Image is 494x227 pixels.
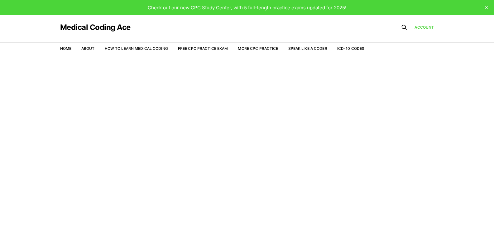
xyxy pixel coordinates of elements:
a: ICD-10 Codes [337,46,364,51]
a: Speak Like a Coder [288,46,327,51]
span: Check out our new CPC Study Center, with 5 full-length practice exams updated for 2025! [148,5,346,11]
iframe: portal-trigger [461,196,494,227]
a: More CPC Practice [238,46,278,51]
a: How to Learn Medical Coding [105,46,168,51]
a: Free CPC Practice Exam [178,46,228,51]
a: About [81,46,95,51]
a: Account [415,25,434,30]
a: Home [60,46,71,51]
button: close [482,2,492,12]
a: Medical Coding Ace [60,24,131,31]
